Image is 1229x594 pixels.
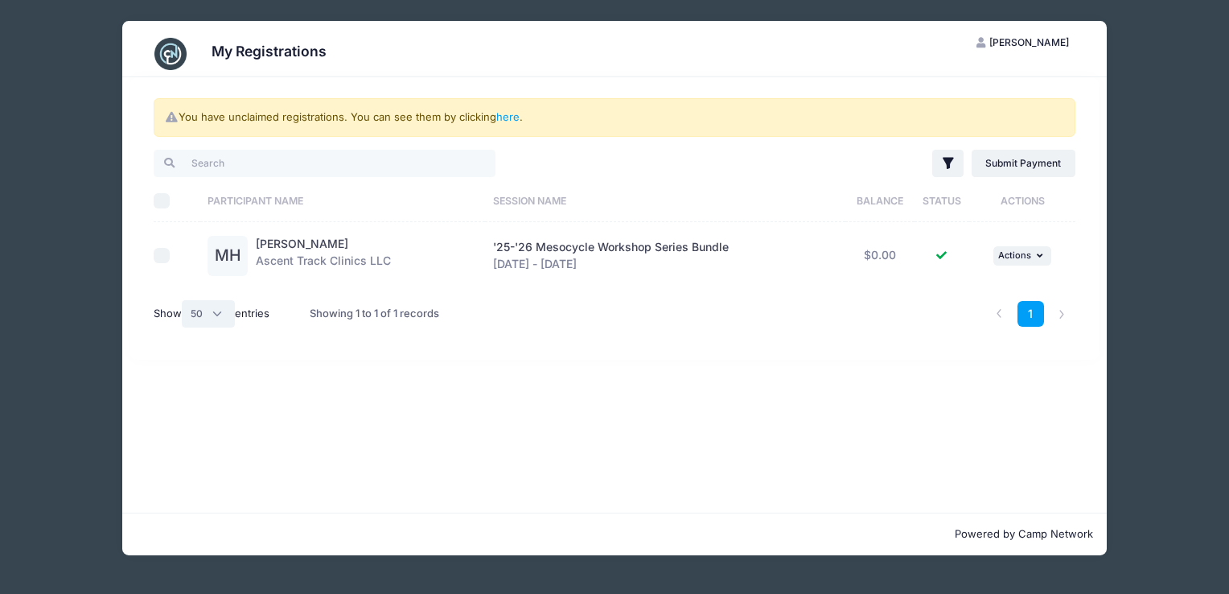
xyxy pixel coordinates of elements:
[969,179,1075,222] th: Actions: activate to sort column ascending
[154,300,269,328] label: Show entries
[493,239,838,273] div: [DATE] - [DATE]
[993,246,1051,266] button: Actions
[972,150,1075,177] a: Submit Payment
[256,237,348,250] a: [PERSON_NAME]
[989,36,1069,48] span: [PERSON_NAME]
[493,240,729,254] span: '25-'26 Mesocycle Workshop Series Bundle
[845,179,914,222] th: Balance: activate to sort column ascending
[496,110,520,123] a: here
[998,250,1031,261] span: Actions
[136,526,1094,542] p: Powered by Camp Network
[208,250,248,263] a: MH
[310,295,439,332] div: Showing 1 to 1 of 1 records
[182,300,235,328] select: Showentries
[963,29,1083,56] button: [PERSON_NAME]
[208,236,248,276] div: MH
[485,179,845,222] th: Session Name: activate to sort column ascending
[256,236,391,276] div: Ascent Track Clinics LLC
[154,98,1075,137] div: You have unclaimed registrations. You can see them by clicking .
[154,179,199,222] th: Select All
[154,150,495,177] input: Search
[154,38,187,70] img: CampNetwork
[200,179,486,222] th: Participant Name: activate to sort column ascending
[1017,301,1044,328] a: 1
[915,179,970,222] th: Status: activate to sort column ascending
[212,43,327,60] h3: My Registrations
[845,222,914,289] td: $0.00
